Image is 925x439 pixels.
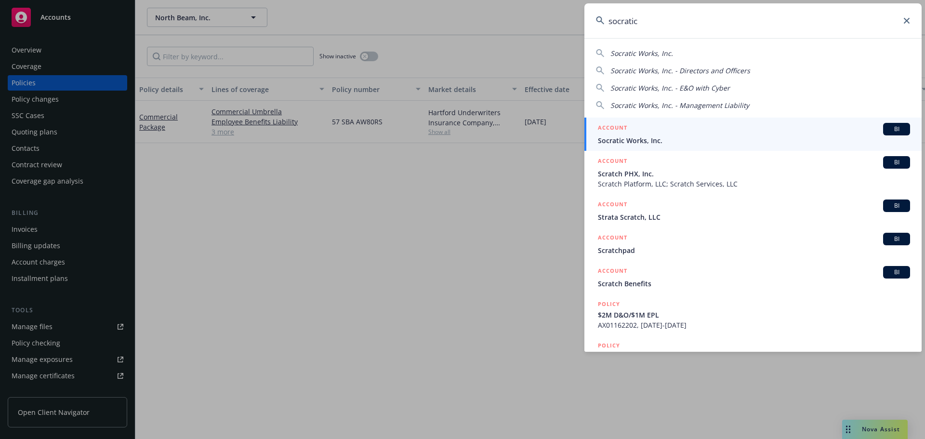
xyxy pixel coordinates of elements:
[598,179,910,189] span: Scratch Platform, LLC; Scratch Services, LLC
[887,235,906,243] span: BI
[584,194,922,227] a: ACCOUNTBIStrata Scratch, LLC
[584,261,922,294] a: ACCOUNTBIScratch Benefits
[598,266,627,278] h5: ACCOUNT
[610,83,730,93] span: Socratic Works, Inc. - E&O with Cyber
[598,310,910,320] span: $2M D&O/$1M EPL
[598,212,910,222] span: Strata Scratch, LLC
[887,201,906,210] span: BI
[598,169,910,179] span: Scratch PHX, Inc.
[584,151,922,194] a: ACCOUNTBIScratch PHX, Inc.Scratch Platform, LLC; Scratch Services, LLC
[598,233,627,244] h5: ACCOUNT
[584,3,922,38] input: Search...
[598,341,620,350] h5: POLICY
[598,123,627,134] h5: ACCOUNT
[598,200,627,211] h5: ACCOUNT
[598,320,910,330] span: AX01162202, [DATE]-[DATE]
[584,294,922,335] a: POLICY$2M D&O/$1M EPLAX01162202, [DATE]-[DATE]
[610,101,749,110] span: Socratic Works, Inc. - Management Liability
[584,227,922,261] a: ACCOUNTBIScratchpad
[598,351,910,361] span: $2M D&O/$1M EPL
[887,268,906,277] span: BI
[610,49,673,58] span: Socratic Works, Inc.
[584,118,922,151] a: ACCOUNTBISocratic Works, Inc.
[887,125,906,133] span: BI
[598,135,910,146] span: Socratic Works, Inc.
[598,299,620,309] h5: POLICY
[610,66,750,75] span: Socratic Works, Inc. - Directors and Officers
[584,335,922,377] a: POLICY$2M D&O/$1M EPL
[598,279,910,289] span: Scratch Benefits
[598,156,627,168] h5: ACCOUNT
[598,245,910,255] span: Scratchpad
[887,158,906,167] span: BI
